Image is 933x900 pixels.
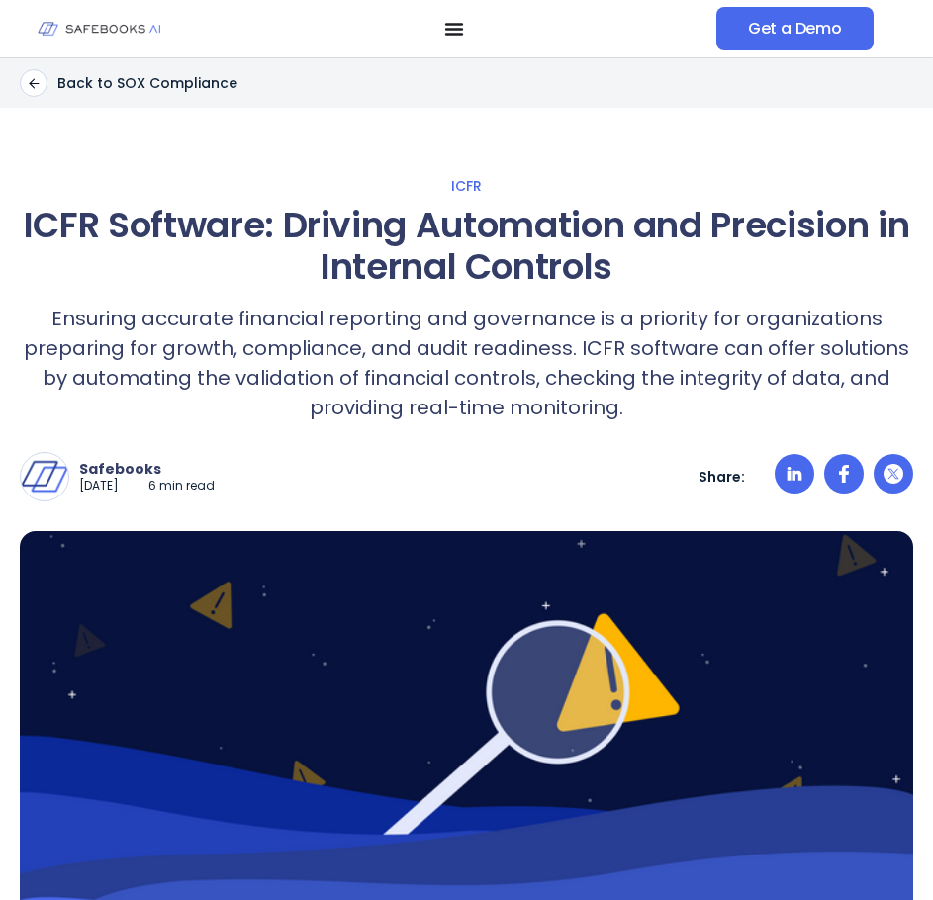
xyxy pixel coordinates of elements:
[20,304,913,422] p: Ensuring accurate financial reporting and governance is a priority for organizations preparing fo...
[20,69,237,97] a: Back to SOX Compliance
[748,19,842,39] span: Get a Demo
[444,19,464,39] button: Menu Toggle
[699,468,745,486] p: Share:
[21,453,68,500] img: Safebooks
[20,205,913,288] h1: ICFR Software: Driving Automation and Precision in Internal Controls
[79,478,119,495] p: [DATE]
[20,177,913,195] a: ICFR
[148,478,215,495] p: 6 min read
[57,74,237,92] p: Back to SOX Compliance
[192,19,716,39] nav: Menu
[79,460,215,478] p: Safebooks
[716,7,874,50] a: Get a Demo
